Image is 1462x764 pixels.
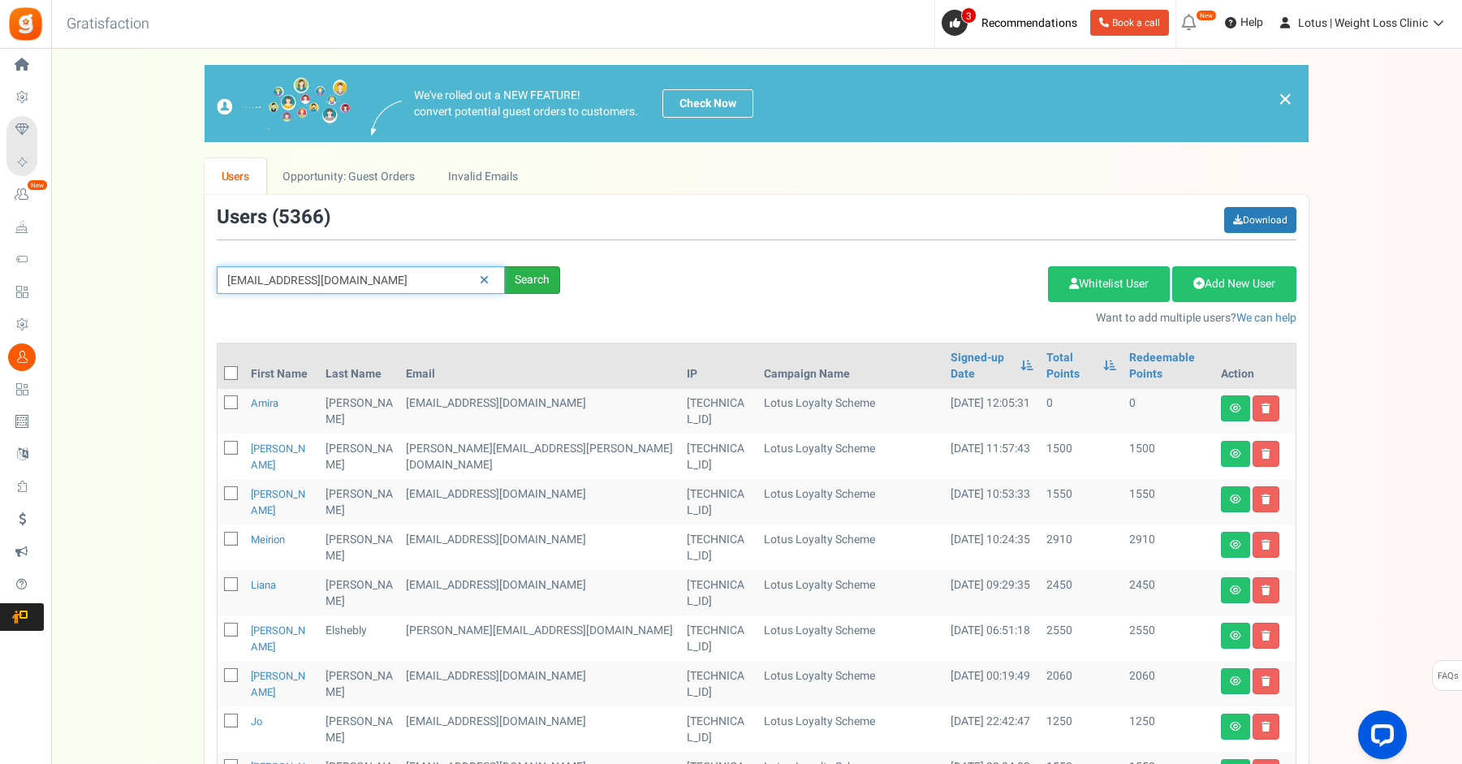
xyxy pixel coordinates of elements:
td: 2910 [1040,525,1123,571]
td: [DATE] 06:51:18 [944,616,1040,662]
td: [TECHNICAL_ID] [680,389,757,434]
th: IP [680,343,757,389]
i: View details [1230,722,1241,732]
p: We've rolled out a NEW FEATURE! convert potential guest orders to customers. [414,88,638,120]
a: Invalid Emails [432,158,535,195]
td: [TECHNICAL_ID] [680,616,757,662]
a: Total Points [1046,350,1095,382]
td: Lotus Loyalty Scheme [757,434,944,480]
i: Delete user [1261,722,1270,732]
span: Help [1236,15,1263,31]
td: customer [399,434,680,480]
td: customer [399,571,680,616]
td: 1250 [1123,707,1214,753]
td: Lotus Loyalty Scheme [757,571,944,616]
th: Campaign Name [757,343,944,389]
i: View details [1230,631,1241,641]
em: New [27,179,48,191]
i: Delete user [1261,449,1270,459]
td: 2060 [1123,662,1214,707]
td: [TECHNICAL_ID] [680,571,757,616]
td: [TECHNICAL_ID] [680,480,757,525]
td: [PERSON_NAME] [319,571,399,616]
a: Reset [472,266,497,295]
td: [TECHNICAL_ID] [680,707,757,753]
a: Help [1218,10,1270,36]
td: [DATE] 10:53:33 [944,480,1040,525]
td: [PERSON_NAME] [319,662,399,707]
span: 5366 [278,203,324,231]
i: Delete user [1261,494,1270,504]
a: Amira [251,395,278,411]
td: Lotus Loyalty Scheme [757,525,944,571]
div: Search [505,266,560,294]
td: [TECHNICAL_ID] [680,662,757,707]
a: Users [205,158,266,195]
a: Download [1224,207,1296,233]
th: Last Name [319,343,399,389]
i: Delete user [1261,404,1270,413]
td: [PERSON_NAME] [319,389,399,434]
td: Elshebly [319,616,399,662]
a: [PERSON_NAME] [251,486,305,518]
td: 2550 [1123,616,1214,662]
a: Opportunity: Guest Orders [266,158,431,195]
em: New [1196,10,1217,21]
a: New [6,181,44,209]
a: We can help [1236,309,1296,326]
td: [TECHNICAL_ID] [680,525,757,571]
i: Delete user [1261,631,1270,641]
td: Lotus Loyalty Scheme [757,707,944,753]
h3: Users ( ) [217,207,330,228]
img: Gratisfaction [7,6,44,42]
td: [DATE] 22:42:47 [944,707,1040,753]
a: [PERSON_NAME] [251,668,305,700]
td: [DATE] 10:24:35 [944,525,1040,571]
td: 2910 [1123,525,1214,571]
td: customer [399,662,680,707]
i: View details [1230,540,1241,550]
p: Want to add multiple users? [584,310,1296,326]
th: First Name [244,343,319,389]
i: Delete user [1261,540,1270,550]
img: images [217,77,351,130]
span: Recommendations [981,15,1077,32]
td: 1500 [1123,434,1214,480]
td: [TECHNICAL_ID] [680,434,757,480]
img: images [371,101,402,136]
td: customer [399,616,680,662]
input: Search by email or name [217,266,505,294]
a: Whitelist User [1048,266,1170,302]
i: View details [1230,494,1241,504]
a: Add New User [1172,266,1296,302]
a: Meirion [251,532,285,547]
i: Delete user [1261,676,1270,686]
td: 2060 [1040,662,1123,707]
a: Check Now [662,89,753,118]
td: 0 [1040,389,1123,434]
span: Lotus | Weight Loss Clinic [1298,15,1428,32]
td: [PERSON_NAME] [319,707,399,753]
td: customer [399,525,680,571]
a: [PERSON_NAME] [251,441,305,473]
td: 2550 [1040,616,1123,662]
th: Action [1214,343,1296,389]
a: × [1278,89,1292,109]
td: [DATE] 09:29:35 [944,571,1040,616]
td: [PERSON_NAME] [319,525,399,571]
i: View details [1230,585,1241,595]
a: Signed-up Date [951,350,1012,382]
i: View details [1230,449,1241,459]
a: 3 Recommendations [942,10,1084,36]
a: Book a call [1090,10,1169,36]
td: 1550 [1123,480,1214,525]
td: 0 [1123,389,1214,434]
i: View details [1230,404,1241,413]
td: Lotus Loyalty Scheme [757,480,944,525]
td: Lotus Loyalty Scheme [757,616,944,662]
i: Delete user [1261,585,1270,595]
span: FAQs [1437,661,1459,692]
span: 3 [961,7,977,24]
td: 1550 [1040,480,1123,525]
